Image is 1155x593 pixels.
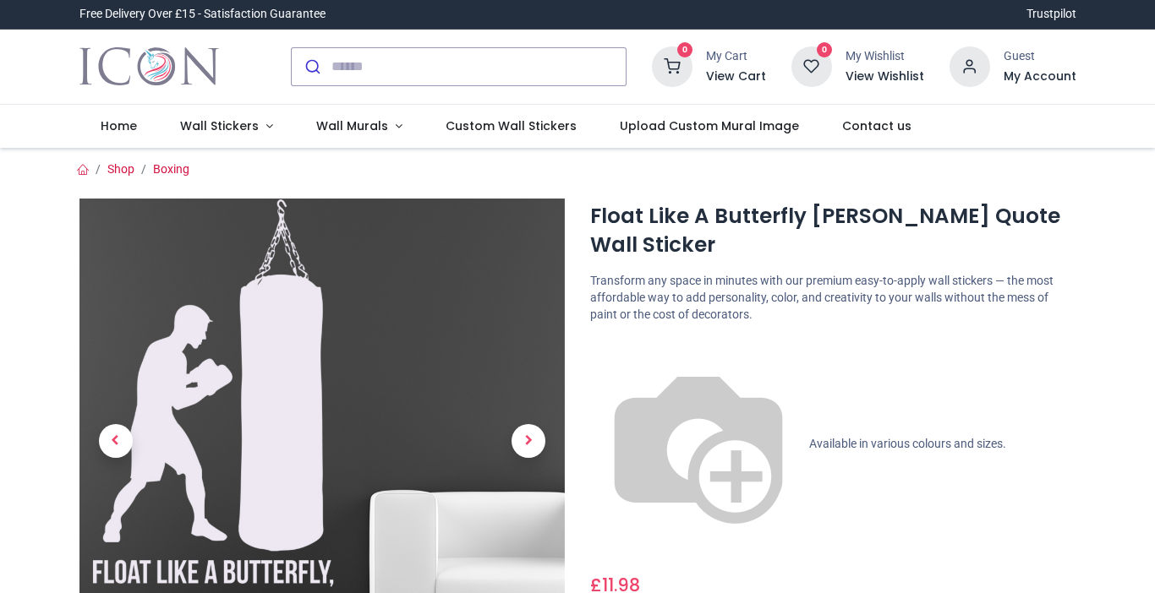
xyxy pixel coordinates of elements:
h1: Float Like A Butterfly [PERSON_NAME] Quote Wall Sticker [590,202,1076,260]
div: My Wishlist [846,48,924,65]
img: Icon Wall Stickers [79,43,219,90]
a: Shop [107,162,134,176]
div: My Cart [706,48,766,65]
span: Wall Murals [316,117,388,134]
span: Wall Stickers [180,117,259,134]
div: Guest [1004,48,1076,65]
a: Trustpilot [1026,6,1076,23]
span: Available in various colours and sizes. [809,437,1006,450]
div: Free Delivery Over £15 - Satisfaction Guarantee [79,6,326,23]
a: Logo of Icon Wall Stickers [79,43,219,90]
img: color-wheel.png [590,336,807,552]
span: Custom Wall Stickers [446,117,577,134]
span: Previous [99,424,133,458]
a: 0 [652,58,692,72]
a: 0 [791,58,832,72]
sup: 0 [677,42,693,58]
a: View Wishlist [846,68,924,85]
span: Contact us [842,117,911,134]
a: Wall Murals [294,105,424,149]
sup: 0 [817,42,833,58]
span: Home [101,117,137,134]
a: View Cart [706,68,766,85]
a: My Account [1004,68,1076,85]
a: Wall Stickers [159,105,295,149]
p: Transform any space in minutes with our premium easy-to-apply wall stickers — the most affordable... [590,273,1076,323]
button: Submit [292,48,331,85]
span: Next [512,424,545,458]
a: Boxing [153,162,189,176]
span: Upload Custom Mural Image [620,117,799,134]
